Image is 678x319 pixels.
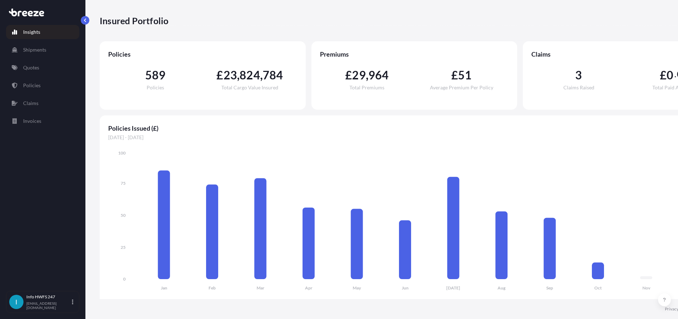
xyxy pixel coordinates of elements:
[221,85,278,90] span: Total Cargo Value Insured
[15,298,17,305] span: I
[26,294,70,300] p: Info HWFS 247
[642,285,651,291] tspan: Nov
[23,28,40,36] p: Insights
[100,15,168,26] p: Insured Portfolio
[368,69,389,81] span: 964
[498,285,506,291] tspan: Aug
[563,85,594,90] span: Claims Raised
[240,69,260,81] span: 824
[352,69,366,81] span: 29
[458,69,472,81] span: 51
[121,181,126,186] tspan: 75
[6,78,79,93] a: Policies
[237,69,240,81] span: ,
[353,285,361,291] tspan: May
[305,285,312,291] tspan: Apr
[6,96,79,110] a: Claims
[257,285,264,291] tspan: Mar
[349,85,384,90] span: Total Premiums
[108,50,297,58] span: Policies
[23,117,41,125] p: Invoices
[667,69,673,81] span: 0
[6,114,79,128] a: Invoices
[147,85,164,90] span: Policies
[123,276,126,282] tspan: 0
[23,100,38,107] p: Claims
[345,69,352,81] span: £
[6,25,79,39] a: Insights
[263,69,283,81] span: 784
[430,85,493,90] span: Average Premium Per Policy
[6,61,79,75] a: Quotes
[23,64,39,71] p: Quotes
[26,301,70,310] p: [EMAIL_ADDRESS][DOMAIN_NAME]
[23,82,41,89] p: Policies
[118,150,126,156] tspan: 100
[121,213,126,218] tspan: 50
[23,46,46,53] p: Shipments
[209,285,216,291] tspan: Feb
[594,285,602,291] tspan: Oct
[145,69,166,81] span: 589
[216,69,223,81] span: £
[366,69,368,81] span: ,
[121,245,126,250] tspan: 25
[224,69,237,81] span: 23
[6,43,79,57] a: Shipments
[161,285,167,291] tspan: Jan
[451,69,458,81] span: £
[674,72,676,77] span: .
[660,69,667,81] span: £
[320,50,509,58] span: Premiums
[546,285,553,291] tspan: Sep
[402,285,409,291] tspan: Jun
[446,285,460,291] tspan: [DATE]
[575,69,582,81] span: 3
[260,69,263,81] span: ,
